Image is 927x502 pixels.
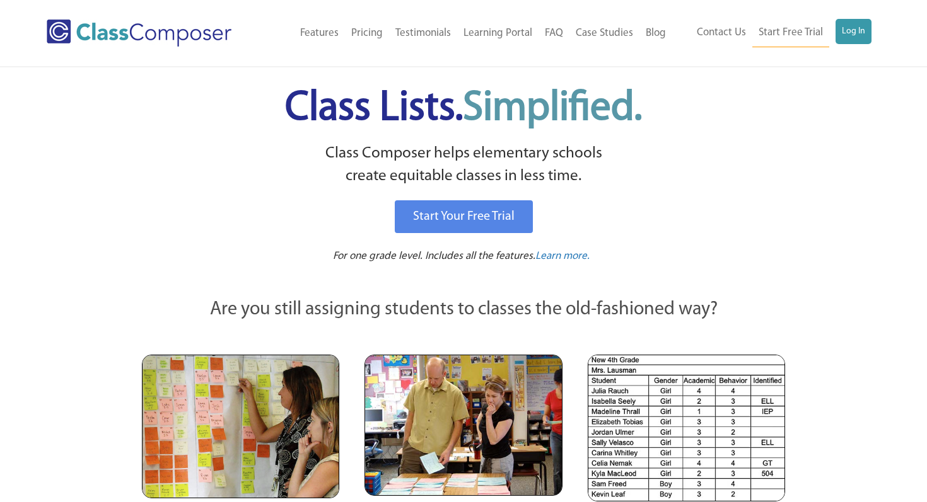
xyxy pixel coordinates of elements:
[285,88,642,129] span: Class Lists.
[142,296,785,324] p: Are you still assigning students to classes the old-fashioned way?
[333,251,535,261] span: For one grade level. Includes all the features.
[539,20,569,47] a: FAQ
[142,355,339,498] img: Teachers Looking at Sticky Notes
[294,20,345,47] a: Features
[672,19,872,47] nav: Header Menu
[413,210,515,223] span: Start Your Free Trial
[588,355,785,501] img: Spreadsheets
[140,142,787,188] p: Class Composer helps elementary schools create equitable classes in less time.
[457,20,539,47] a: Learning Portal
[535,251,590,261] span: Learn more.
[395,200,533,233] a: Start Your Free Trial
[264,20,672,47] nav: Header Menu
[836,19,872,44] a: Log In
[463,88,642,129] span: Simplified.
[691,19,752,47] a: Contact Us
[639,20,672,47] a: Blog
[535,249,590,265] a: Learn more.
[389,20,457,47] a: Testimonials
[364,355,562,495] img: Blue and Pink Paper Cards
[47,20,231,47] img: Class Composer
[345,20,389,47] a: Pricing
[569,20,639,47] a: Case Studies
[752,19,829,47] a: Start Free Trial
